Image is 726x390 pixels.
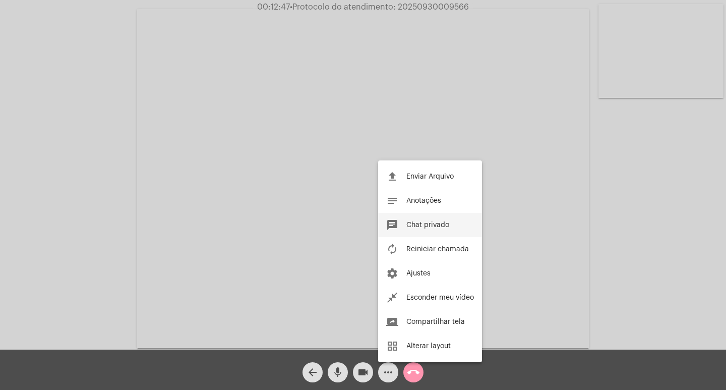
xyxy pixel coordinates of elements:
[406,221,449,229] span: Chat privado
[386,292,398,304] mat-icon: close_fullscreen
[406,343,451,350] span: Alterar layout
[386,243,398,255] mat-icon: autorenew
[406,246,469,253] span: Reiniciar chamada
[406,270,431,277] span: Ajustes
[386,340,398,352] mat-icon: grid_view
[406,318,465,325] span: Compartilhar tela
[406,294,474,301] span: Esconder meu vídeo
[386,267,398,280] mat-icon: settings
[386,171,398,183] mat-icon: file_upload
[386,219,398,231] mat-icon: chat
[406,197,441,204] span: Anotações
[386,316,398,328] mat-icon: screen_share
[406,173,454,180] span: Enviar Arquivo
[386,195,398,207] mat-icon: notes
